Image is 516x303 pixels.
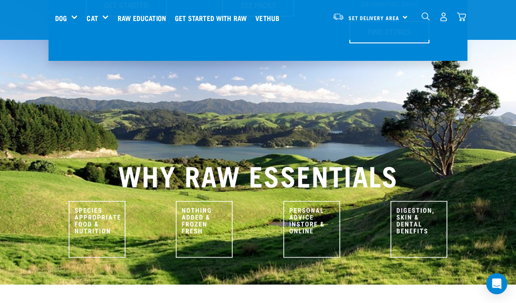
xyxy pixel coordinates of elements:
img: Species Appropriate Nutrition [69,201,126,258]
img: home-icon-1@2x.png [422,12,430,21]
img: home-icon@2x.png [457,12,466,21]
a: Dog [55,13,67,23]
div: Open Intercom Messenger [486,273,507,294]
img: user.png [439,12,448,21]
img: van-moving.png [332,13,344,21]
img: Raw Benefits [390,201,447,258]
h2: WHY RAW ESSENTIALS [55,159,461,190]
a: Get started with Raw [173,0,253,35]
span: Set Delivery Area [349,16,399,19]
a: Cat [87,13,98,23]
img: Personal Advice [283,201,340,258]
a: Vethub [253,0,286,35]
a: Raw Education [115,0,173,35]
img: Nothing Added [176,201,233,258]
